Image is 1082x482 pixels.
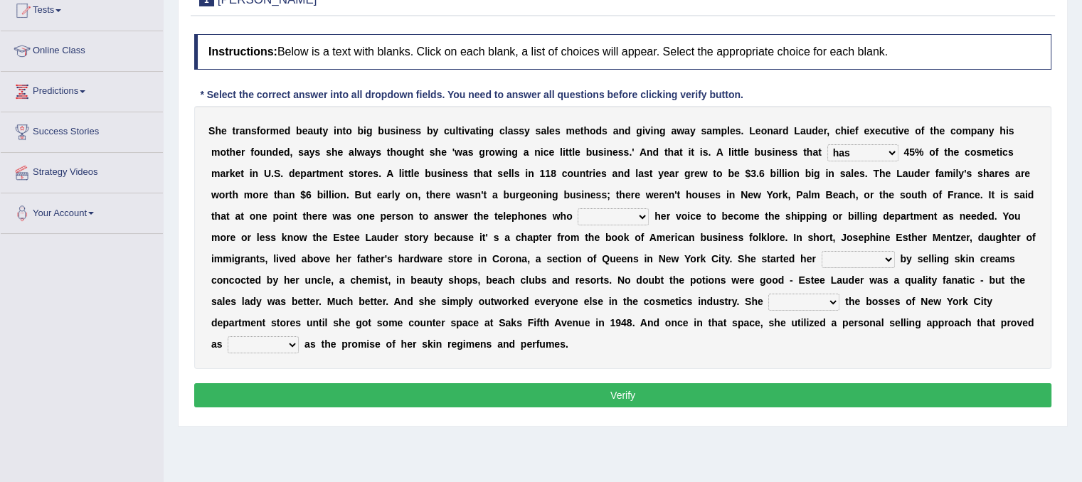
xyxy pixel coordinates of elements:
b: A [640,146,647,158]
b: m [982,146,990,158]
b: w [495,146,503,158]
b: g [408,146,415,158]
b: t [232,125,235,136]
b: y [989,125,995,136]
b: Instructions: [208,45,277,58]
b: ' [632,146,634,158]
b: i [462,125,465,136]
b: t [340,168,344,179]
b: d [272,146,279,158]
b: i [999,146,1002,158]
b: h [948,146,954,158]
b: w [455,146,462,158]
b: b [296,125,302,136]
b: t [566,146,569,158]
b: s [349,168,354,179]
b: t [664,146,668,158]
b: t [930,125,933,136]
b: u [431,168,437,179]
b: d [652,146,659,158]
b: f [257,125,260,136]
b: o [357,168,364,179]
b: g [511,146,518,158]
b: a [977,125,982,136]
b: i [688,146,691,158]
b: n [775,146,781,158]
b: c [499,125,505,136]
b: g [366,125,373,136]
b: s [701,125,706,136]
b: t [580,125,584,136]
b: t [319,125,323,136]
b: o [489,146,495,158]
b: b [357,125,364,136]
b: e [221,125,227,136]
b: a [674,146,679,158]
b: e [548,146,554,158]
b: i [396,125,398,136]
a: Predictions [1,72,163,107]
b: o [220,146,226,158]
b: v [645,125,651,136]
b: y [309,146,315,158]
b: r [266,125,270,136]
b: e [337,146,343,158]
b: l [546,125,549,136]
b: c [881,125,886,136]
b: h [807,146,813,158]
b: L [749,125,755,136]
b: n [534,146,541,158]
b: , [827,125,829,136]
b: d [783,125,789,136]
b: a [307,168,312,179]
b: f [250,146,254,158]
a: Success Stories [1,112,163,148]
b: o [956,125,962,136]
b: e [235,146,241,158]
b: A [716,146,723,158]
b: b [754,146,760,158]
b: d [285,125,291,136]
b: w [677,125,684,136]
b: l [727,125,730,136]
b: e [278,146,284,158]
b: i [700,146,703,158]
b: g [659,125,666,136]
b: r [778,125,782,136]
b: s [598,146,604,158]
b: % [915,146,923,158]
b: a [307,125,313,136]
a: Your Account [1,193,163,229]
b: h [583,125,590,136]
b: . [708,146,711,158]
b: g [479,146,485,158]
b: s [376,146,381,158]
b: h [999,125,1006,136]
b: a [671,125,677,136]
b: h [332,146,338,158]
b: s [618,146,624,158]
b: L [794,125,800,136]
b: k [230,168,235,179]
b: e [612,146,618,158]
b: t [944,146,948,158]
b: f [935,146,939,158]
b: s [602,125,608,136]
b: s [519,125,524,136]
b: b [586,146,593,158]
b: e [991,146,997,158]
b: s [703,146,709,158]
b: S [274,168,280,179]
b: s [298,146,304,158]
b: b [427,125,433,136]
b: e [755,125,761,136]
b: t [892,125,896,136]
b: 5 [909,146,915,158]
b: r [241,146,245,158]
b: , [290,146,292,158]
b: r [364,168,367,179]
b: i [603,146,606,158]
b: s [787,146,792,158]
b: y [370,146,376,158]
b: S [208,125,215,136]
